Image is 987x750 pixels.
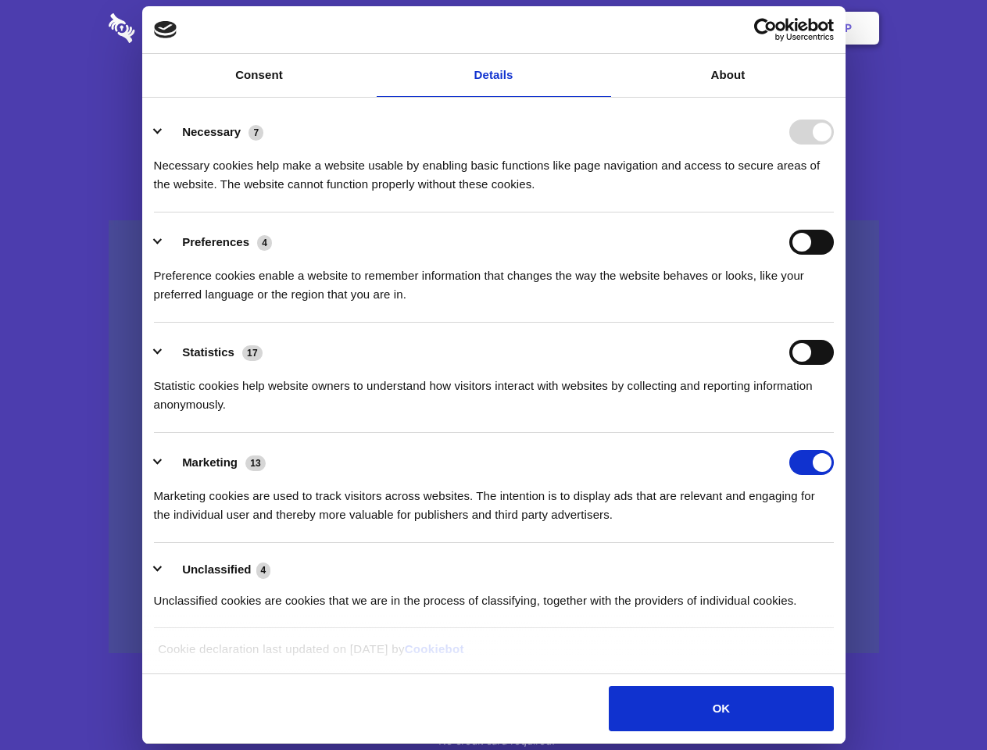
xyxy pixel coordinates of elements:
span: 4 [257,235,272,251]
div: Necessary cookies help make a website usable by enabling basic functions like page navigation and... [154,145,834,194]
span: 7 [249,125,263,141]
button: Unclassified (4) [154,560,281,580]
div: Unclassified cookies are cookies that we are in the process of classifying, together with the pro... [154,580,834,610]
a: Usercentrics Cookiebot - opens in a new window [697,18,834,41]
a: Wistia video thumbnail [109,220,879,654]
a: Cookiebot [405,642,464,655]
button: Statistics (17) [154,340,273,365]
div: Statistic cookies help website owners to understand how visitors interact with websites by collec... [154,365,834,414]
span: 4 [256,562,271,578]
a: Consent [142,54,377,97]
div: Cookie declaration last updated on [DATE] by [146,640,841,670]
div: Preference cookies enable a website to remember information that changes the way the website beha... [154,255,834,304]
label: Necessary [182,125,241,138]
a: Details [377,54,611,97]
span: 13 [245,455,266,471]
label: Preferences [182,235,249,248]
button: Preferences (4) [154,230,282,255]
img: logo [154,21,177,38]
button: Necessary (7) [154,120,274,145]
a: Contact [634,4,706,52]
h4: Auto-redaction of sensitive data, encrypted data sharing and self-destructing private chats. Shar... [109,142,879,194]
span: 17 [242,345,263,361]
a: Login [709,4,777,52]
button: OK [609,686,833,731]
iframe: Drift Widget Chat Controller [909,672,968,731]
label: Marketing [182,455,238,469]
img: logo-wordmark-white-trans-d4663122ce5f474addd5e946df7df03e33cb6a1c49d2221995e7729f52c070b2.svg [109,13,242,43]
div: Marketing cookies are used to track visitors across websites. The intention is to display ads tha... [154,475,834,524]
a: About [611,54,846,97]
h1: Eliminate Slack Data Loss. [109,70,879,127]
a: Pricing [459,4,527,52]
label: Statistics [182,345,234,359]
button: Marketing (13) [154,450,276,475]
